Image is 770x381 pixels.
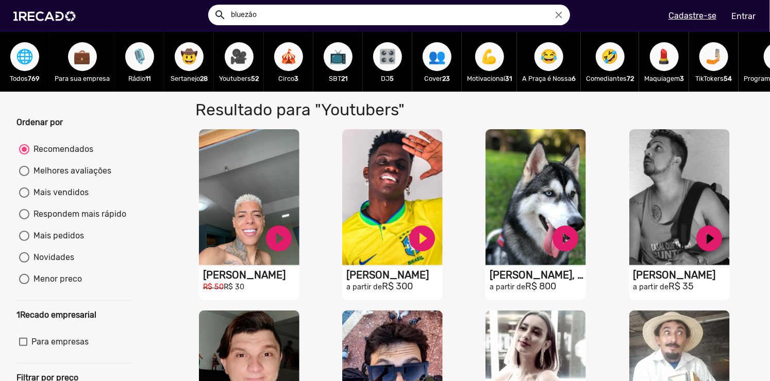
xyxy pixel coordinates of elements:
small: a partir de [490,283,525,291]
video: S1RECADO vídeos dedicados para fãs e empresas [342,129,443,265]
p: Comediantes [586,74,634,83]
button: 💼 [68,42,97,71]
p: Sertanejo [170,74,209,83]
b: 5 [390,75,394,82]
b: 31 [505,75,512,82]
video: S1RECADO vídeos dedicados para fãs e empresas [199,129,299,265]
div: Mais pedidos [29,230,84,242]
h2: R$ 35 [633,281,730,292]
b: 52 [251,75,259,82]
b: 1Recado empresarial [16,310,96,320]
small: a partir de [346,283,382,291]
p: Para sua empresa [55,74,110,83]
p: Rádio [120,74,159,83]
p: Maquiagem [644,74,684,83]
h2: R$ 300 [346,281,443,292]
h2: R$ 800 [490,281,586,292]
u: Cadastre-se [668,11,716,21]
a: Entrar [725,7,762,25]
b: Ordenar por [16,117,63,127]
input: Pesquisar... [224,5,570,25]
p: DJ [368,74,407,83]
a: play_circle_filled [263,223,294,254]
a: play_circle_filled [407,223,438,254]
span: 🎙️ [131,42,148,71]
p: Todos [5,74,44,83]
h1: [PERSON_NAME], O Husky [490,269,586,281]
small: a partir de [633,283,669,291]
video: S1RECADO vídeos dedicados para fãs e empresas [486,129,586,265]
button: 🤠 [175,42,204,71]
a: play_circle_filled [550,223,581,254]
b: 28 [200,75,208,82]
span: 💼 [74,42,91,71]
span: 📺 [329,42,347,71]
div: Recomendados [29,143,93,155]
b: 11 [146,75,151,82]
div: Novidades [29,251,74,264]
button: 👥 [423,42,451,71]
p: Cover [417,74,457,83]
span: 🤣 [601,42,619,71]
small: R$ 50 [203,283,224,291]
b: 6 [572,75,576,82]
b: 72 [627,75,634,82]
mat-icon: Example home icon [214,9,227,21]
h1: [PERSON_NAME] [346,269,443,281]
button: 🎥 [225,42,254,71]
b: 23 [442,75,450,82]
i: close [554,9,565,21]
h1: Resultado para "Youtubers" [188,100,555,119]
span: 😂 [540,42,558,71]
div: Mais vendidos [29,186,89,199]
h1: [PERSON_NAME] [633,269,730,281]
p: Circo [269,74,308,83]
video: S1RECADO vídeos dedicados para fãs e empresas [629,129,730,265]
span: 🌐 [16,42,34,71]
button: 🌐 [10,42,39,71]
button: 😂 [534,42,563,71]
b: 769 [28,75,40,82]
span: 🎪 [280,42,297,71]
button: 🎪 [274,42,303,71]
p: Motivacional [467,74,512,83]
button: 💄 [650,42,679,71]
span: 🤠 [180,42,198,71]
p: Youtubers [219,74,259,83]
button: 🎙️ [125,42,154,71]
b: 3 [680,75,684,82]
button: 🤳🏼 [699,42,728,71]
button: 🎛️ [373,42,402,71]
button: 💪 [475,42,504,71]
button: 📺 [324,42,353,71]
b: 21 [341,75,347,82]
span: 🎛️ [379,42,396,71]
b: 54 [724,75,732,82]
span: 🤳🏼 [705,42,723,71]
b: 3 [295,75,299,82]
p: SBT [319,74,358,83]
small: R$ 30 [224,283,244,291]
button: 🤣 [596,42,625,71]
h1: [PERSON_NAME] [203,269,299,281]
span: Para empresas [31,336,89,348]
p: TikTokers [694,74,733,83]
div: Respondem mais rápido [29,208,126,220]
div: Melhores avaliações [29,165,111,177]
span: 🎥 [230,42,248,71]
a: play_circle_filled [694,223,725,254]
p: A Praça é Nossa [522,74,576,83]
span: 👥 [428,42,446,71]
span: 💄 [656,42,673,71]
div: Menor preco [29,273,82,285]
button: Example home icon [211,5,229,23]
span: 💪 [481,42,498,71]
